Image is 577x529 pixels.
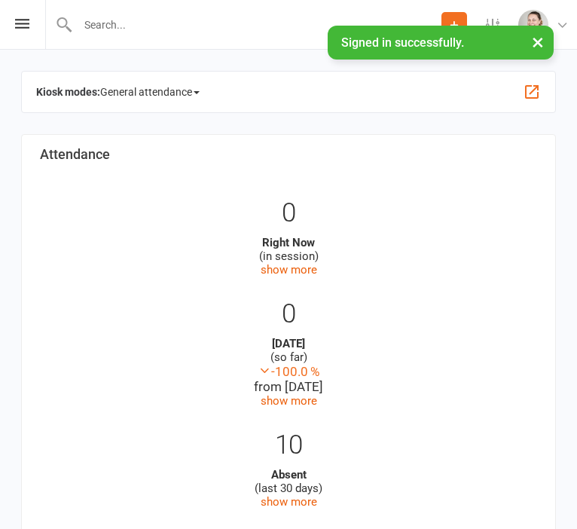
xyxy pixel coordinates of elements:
[40,364,537,394] div: from [DATE]
[40,468,537,482] strong: Absent
[261,495,317,509] a: show more
[36,86,100,98] strong: Kiosk modes:
[40,292,537,337] div: 0
[518,10,548,40] img: thumb_image1759380684.png
[261,394,317,408] a: show more
[40,147,537,162] h3: Attendance
[40,423,537,468] div: 10
[40,364,537,379] span: -100.0 %
[73,14,441,35] input: Search...
[40,191,537,236] div: 0
[40,236,537,263] div: (in session)
[100,80,200,104] span: General attendance
[40,236,537,249] strong: Right Now
[261,263,317,277] a: show more
[524,26,551,58] button: ×
[341,35,464,50] span: Signed in successfully.
[40,337,537,364] div: (so far)
[40,468,537,495] div: (last 30 days)
[40,337,537,350] strong: [DATE]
